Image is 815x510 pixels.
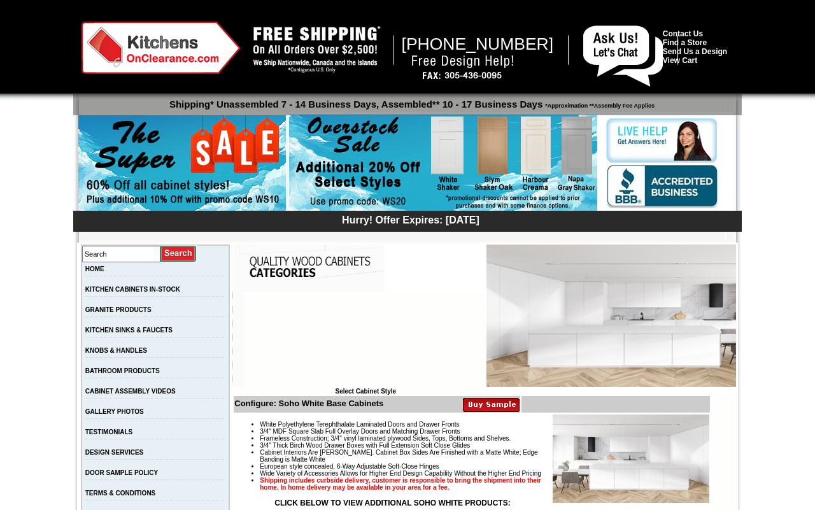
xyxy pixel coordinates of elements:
[260,442,470,449] span: 3/4" Thick Birch Wood Drawer Boxes with Full Extension Soft Close Glides
[663,29,703,38] a: Contact Us
[553,414,709,503] img: Product Image
[85,327,173,334] a: KITCHEN SINKS & FAUCETS
[542,99,655,109] span: *Approximation **Assembly Fee Applies
[486,244,736,387] img: Soho White
[85,306,152,313] a: GRANITE PRODUCTS
[260,463,439,470] span: European style concealed, 6-Way Adjustable Soft-Close Hinges
[160,245,197,262] input: Submit
[260,421,459,428] span: White Polyethylene Terephthalate Laminated Doors and Drawer Fronts
[260,477,541,491] strong: Shipping includes curbside delivery, customer is responsible to bring the shipment into their hom...
[85,449,144,456] a: DESIGN SERVICES
[85,367,160,374] a: BATHROOM PRODUCTS
[85,266,104,273] a: HOME
[80,213,742,226] div: Hurry! Offer Expires: [DATE]
[663,56,697,65] a: View Cart
[85,408,144,415] a: GALLERY PHOTOS
[234,399,383,408] b: Configure: Soho White Base Cabinets
[402,34,554,53] span: [PHONE_NUMBER]
[663,47,727,56] a: Send Us a Design
[81,22,241,74] img: Kitchens on Clearance Logo
[85,286,180,293] a: KITCHEN CABINETS IN-STOCK
[85,469,158,476] a: DOOR SAMPLE POLICY
[663,38,707,47] a: Find a Store
[85,347,147,354] a: KNOBS & HANDLES
[85,429,132,436] a: TESTIMONIALS
[260,449,537,463] span: Cabinet Interiors Are [PERSON_NAME]. Cabinet Box Sides Are Finished with a Matte White; Edge Band...
[244,292,486,388] iframe: Browser incompatible
[260,470,541,477] span: Wide Variety of Accessories Allows for Higher End Design Capability Without the Higher End Pricing
[260,428,460,435] span: 3/4" MDF Square Slab Full Overlay Doors and Matching Drawer Fronts
[260,435,511,442] span: Frameless Construction; 3/4" vinyl laminated plywood Sides, Tops, Bottoms and Shelves.
[85,490,156,497] a: TERMS & CONDITIONS
[335,388,396,395] b: Select Cabinet Style
[80,93,742,110] p: Shipping* Unassembled 7 - 14 Business Days, Assembled** 10 - 17 Business Days
[274,499,510,507] strong: CLICK BELOW TO VIEW ADDITIONAL SOHO WHITE PRODUCTS:
[85,388,176,395] a: CABINET ASSEMBLY VIDEOS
